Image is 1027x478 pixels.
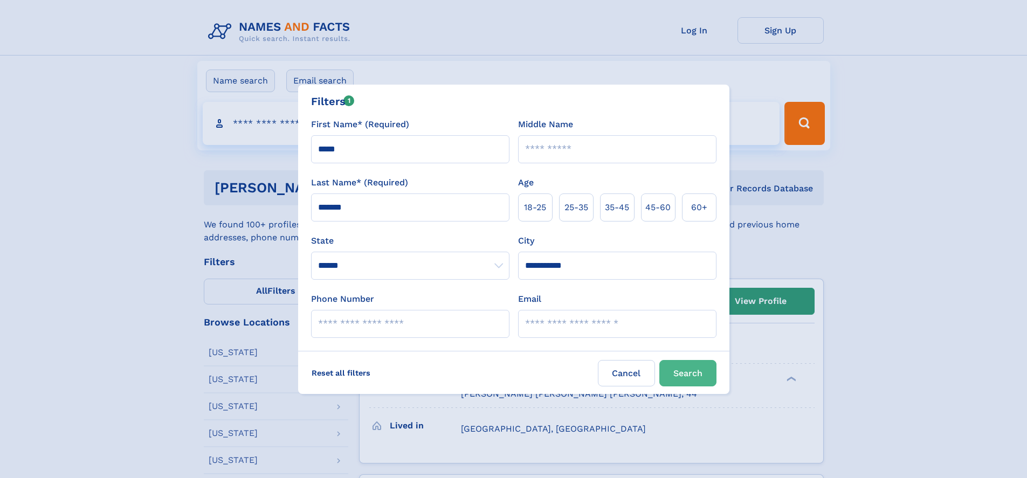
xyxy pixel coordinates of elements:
label: Phone Number [311,293,374,306]
label: Cancel [598,360,655,386]
label: Reset all filters [305,360,377,386]
label: City [518,234,534,247]
label: Age [518,176,534,189]
span: 35‑45 [605,201,629,214]
span: 25‑35 [564,201,588,214]
label: First Name* (Required) [311,118,409,131]
button: Search [659,360,716,386]
span: 18‑25 [524,201,546,214]
label: Email [518,293,541,306]
label: Last Name* (Required) [311,176,408,189]
span: 60+ [691,201,707,214]
label: Middle Name [518,118,573,131]
span: 45‑60 [645,201,671,214]
div: Filters [311,93,355,109]
label: State [311,234,509,247]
